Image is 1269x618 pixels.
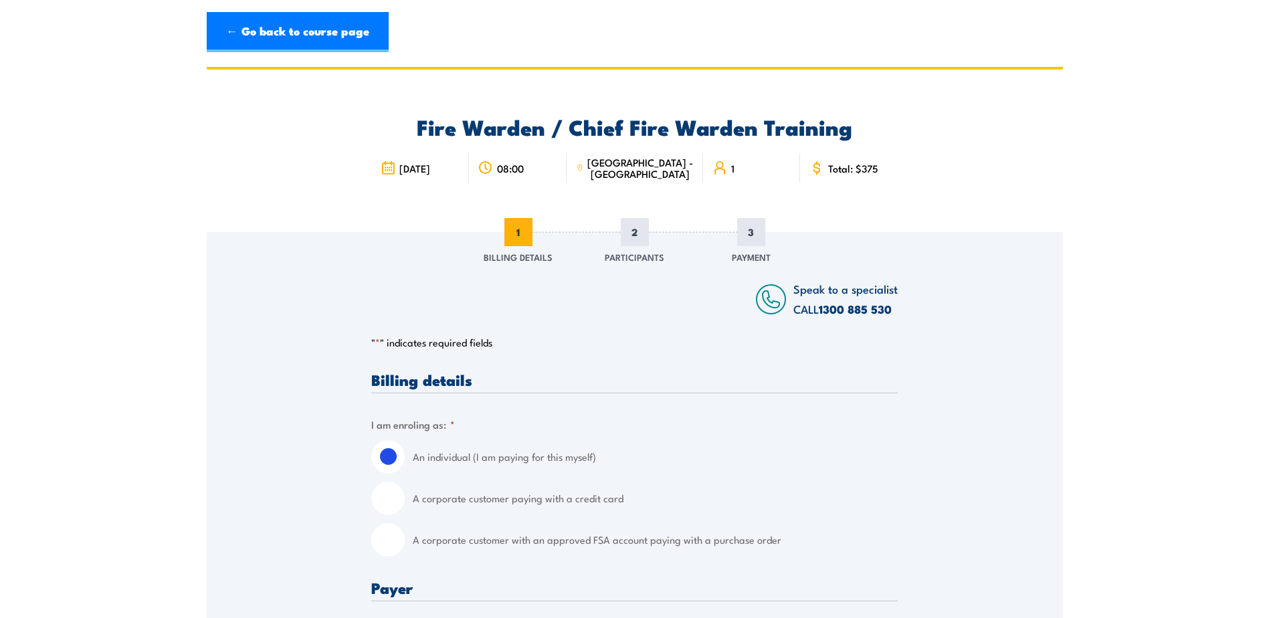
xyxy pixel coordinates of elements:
a: ← Go back to course page [207,12,389,52]
span: Speak to a specialist CALL [793,280,898,317]
label: An individual (I am paying for this myself) [413,440,898,474]
span: 08:00 [497,163,524,174]
label: A corporate customer with an approved FSA account paying with a purchase order [413,523,898,556]
span: 1 [731,163,735,174]
span: [DATE] [399,163,430,174]
a: 1300 885 530 [819,300,892,318]
span: 2 [621,218,649,246]
span: 3 [737,218,765,246]
span: 1 [504,218,532,246]
h3: Billing details [371,372,898,387]
span: Billing Details [484,250,553,264]
p: " " indicates required fields [371,336,898,349]
span: [GEOGRAPHIC_DATA] - [GEOGRAPHIC_DATA] [587,157,694,179]
h3: Payer [371,580,898,595]
legend: I am enroling as: [371,417,455,432]
span: Total: $375 [828,163,878,174]
label: A corporate customer paying with a credit card [413,482,898,515]
span: Participants [605,250,664,264]
span: Payment [732,250,771,264]
h2: Fire Warden / Chief Fire Warden Training [371,117,898,136]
